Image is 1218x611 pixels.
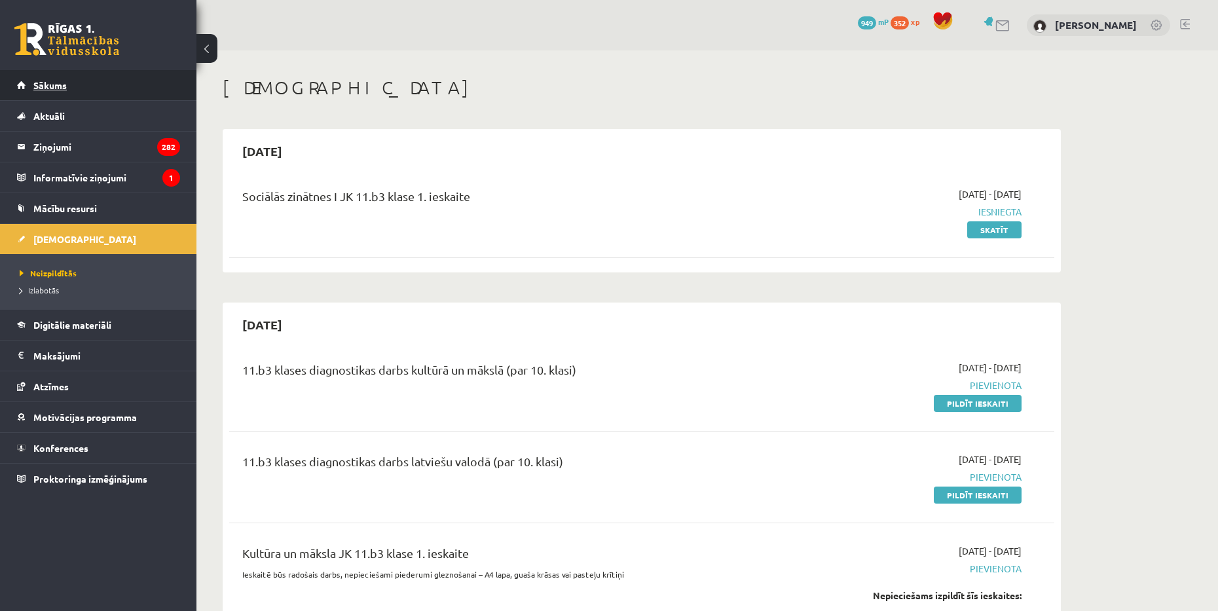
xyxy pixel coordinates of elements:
[934,395,1022,412] a: Pildīt ieskaiti
[775,589,1022,602] div: Nepieciešams izpildīt šīs ieskaites:
[891,16,926,27] a: 352 xp
[1055,18,1137,31] a: [PERSON_NAME]
[17,371,180,401] a: Atzīmes
[20,268,77,278] span: Neizpildītās
[858,16,889,27] a: 949 mP
[17,464,180,494] a: Proktoringa izmēģinājums
[20,285,59,295] span: Izlabotās
[33,79,67,91] span: Sākums
[33,442,88,454] span: Konferences
[17,433,180,463] a: Konferences
[775,379,1022,392] span: Pievienota
[911,16,919,27] span: xp
[17,132,180,162] a: Ziņojumi282
[229,309,295,340] h2: [DATE]
[33,380,69,392] span: Atzīmes
[20,267,183,279] a: Neizpildītās
[1033,20,1046,33] img: Sandis Pērkons
[17,224,180,254] a: [DEMOGRAPHIC_DATA]
[17,402,180,432] a: Motivācijas programma
[934,487,1022,504] a: Pildīt ieskaiti
[33,202,97,214] span: Mācību resursi
[223,77,1061,99] h1: [DEMOGRAPHIC_DATA]
[17,341,180,371] a: Maksājumi
[967,221,1022,238] a: Skatīt
[17,310,180,340] a: Digitālie materiāli
[242,453,755,477] div: 11.b3 klases diagnostikas darbs latviešu valodā (par 10. klasi)
[858,16,876,29] span: 949
[33,473,147,485] span: Proktoringa izmēģinājums
[229,136,295,166] h2: [DATE]
[878,16,889,27] span: mP
[33,411,137,423] span: Motivācijas programma
[775,470,1022,484] span: Pievienota
[959,361,1022,375] span: [DATE] - [DATE]
[33,233,136,245] span: [DEMOGRAPHIC_DATA]
[959,453,1022,466] span: [DATE] - [DATE]
[33,319,111,331] span: Digitālie materiāli
[17,70,180,100] a: Sākums
[242,361,755,385] div: 11.b3 klases diagnostikas darbs kultūrā un mākslā (par 10. klasi)
[33,110,65,122] span: Aktuāli
[33,341,180,371] legend: Maksājumi
[242,544,755,568] div: Kultūra un māksla JK 11.b3 klase 1. ieskaite
[162,169,180,187] i: 1
[242,568,755,580] p: Ieskaitē būs radošais darbs, nepieciešami piederumi gleznošanai – A4 lapa, guaša krāsas vai paste...
[157,138,180,156] i: 282
[33,132,180,162] legend: Ziņojumi
[33,162,180,193] legend: Informatīvie ziņojumi
[17,101,180,131] a: Aktuāli
[775,205,1022,219] span: Iesniegta
[20,284,183,296] a: Izlabotās
[959,544,1022,558] span: [DATE] - [DATE]
[14,23,119,56] a: Rīgas 1. Tālmācības vidusskola
[775,562,1022,576] span: Pievienota
[17,193,180,223] a: Mācību resursi
[242,187,755,212] div: Sociālās zinātnes I JK 11.b3 klase 1. ieskaite
[17,162,180,193] a: Informatīvie ziņojumi1
[891,16,909,29] span: 352
[959,187,1022,201] span: [DATE] - [DATE]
